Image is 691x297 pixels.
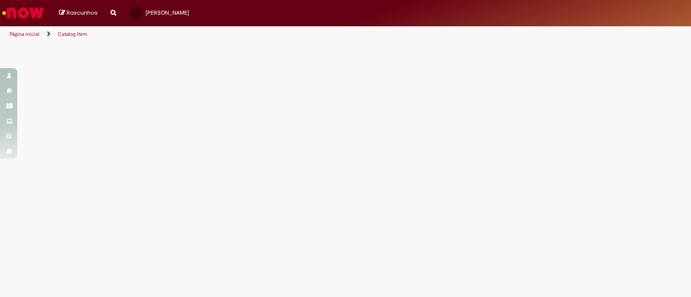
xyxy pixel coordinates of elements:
span: [PERSON_NAME] [146,9,189,16]
a: Página inicial [10,31,39,38]
a: Catalog Item [58,31,87,38]
ul: Trilhas de página [6,26,454,42]
span: Rascunhos [67,9,98,17]
img: ServiceNow [1,4,45,22]
a: Rascunhos [59,9,98,17]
